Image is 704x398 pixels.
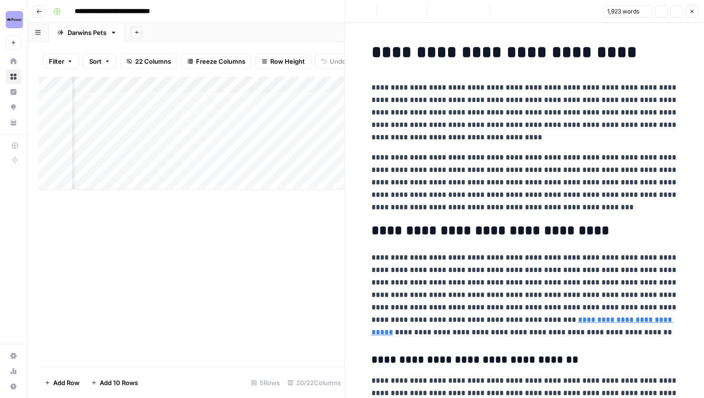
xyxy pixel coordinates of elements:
[330,57,346,66] span: Undo
[6,54,21,69] a: Home
[196,57,245,66] span: Freeze Columns
[181,54,252,69] button: Freeze Columns
[53,378,80,387] span: Add Row
[6,348,21,364] a: Settings
[89,57,102,66] span: Sort
[247,375,284,390] div: 5 Rows
[6,11,23,28] img: Power Digital Logo
[6,8,21,32] button: Workspace: Power Digital
[6,379,21,394] button: Help + Support
[255,54,311,69] button: Row Height
[607,7,639,16] span: 1,923 words
[100,378,138,387] span: Add 10 Rows
[284,375,345,390] div: 20/22 Columns
[68,28,106,37] div: Darwins Pets
[6,84,21,100] a: Insights
[6,69,21,84] a: Browse
[603,5,652,18] button: 1,923 words
[120,54,177,69] button: 22 Columns
[6,115,21,130] a: Your Data
[49,23,125,42] a: Darwins Pets
[270,57,305,66] span: Row Height
[49,57,64,66] span: Filter
[6,364,21,379] a: Usage
[43,54,79,69] button: Filter
[6,100,21,115] a: Opportunities
[39,375,85,390] button: Add Row
[83,54,116,69] button: Sort
[135,57,171,66] span: 22 Columns
[85,375,144,390] button: Add 10 Rows
[315,54,352,69] button: Undo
